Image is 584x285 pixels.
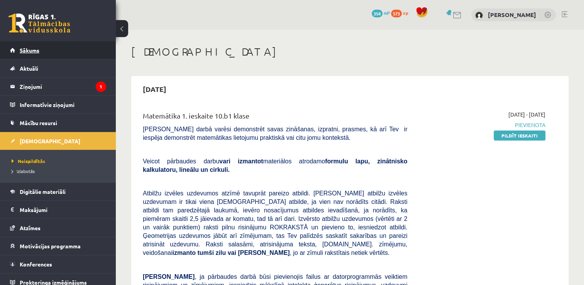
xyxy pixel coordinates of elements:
[197,249,289,256] b: tumši zilu vai [PERSON_NAME]
[10,96,106,114] a: Informatīvie ziņojumi
[20,119,57,126] span: Mācību resursi
[219,158,263,165] b: vari izmantot
[8,14,70,33] a: Rīgas 1. Tālmācības vidusskola
[10,41,106,59] a: Sākums
[12,168,108,175] a: Izlabotās
[508,110,545,119] span: [DATE] - [DATE]
[391,10,412,16] a: 573 xp
[12,168,35,174] span: Izlabotās
[143,158,407,173] span: Veicot pārbaudes darbu materiālos atrodamo
[10,183,106,200] a: Digitālie materiāli
[10,255,106,273] a: Konferences
[143,190,407,256] span: Atbilžu izvēles uzdevumos atzīmē tavuprāt pareizo atbildi. [PERSON_NAME] atbilžu izvēles uzdevuma...
[372,10,390,16] a: 354 mP
[494,131,545,141] a: Pildīt ieskaiti
[10,201,106,219] a: Maksājumi
[20,78,106,95] legend: Ziņojumi
[131,45,569,58] h1: [DEMOGRAPHIC_DATA]
[143,158,407,173] b: formulu lapu, zinātnisko kalkulatoru, lineālu un cirkuli.
[20,261,52,268] span: Konferences
[10,219,106,237] a: Atzīmes
[12,158,45,164] span: Neizpildītās
[10,114,106,132] a: Mācību resursi
[135,80,174,98] h2: [DATE]
[10,237,106,255] a: Motivācijas programma
[20,47,39,54] span: Sākums
[20,201,106,219] legend: Maksājumi
[488,11,536,19] a: [PERSON_NAME]
[20,96,106,114] legend: Informatīvie ziņojumi
[143,126,407,141] span: [PERSON_NAME] darbā varēsi demonstrēt savas zināšanas, izpratni, prasmes, kā arī Tev ir iespēja d...
[96,81,106,92] i: 1
[391,10,402,17] span: 573
[20,65,38,72] span: Aktuāli
[10,78,106,95] a: Ziņojumi1
[20,224,41,231] span: Atzīmes
[403,10,408,16] span: xp
[419,121,545,129] span: Pievienota
[10,59,106,77] a: Aktuāli
[143,110,407,125] div: Matemātika 1. ieskaite 10.b1 klase
[372,10,383,17] span: 354
[20,137,80,144] span: [DEMOGRAPHIC_DATA]
[12,158,108,165] a: Neizpildītās
[10,132,106,150] a: [DEMOGRAPHIC_DATA]
[20,243,81,249] span: Motivācijas programma
[20,188,66,195] span: Digitālie materiāli
[475,12,483,19] img: Andris Anžans
[384,10,390,16] span: mP
[173,249,196,256] b: izmanto
[143,273,195,280] span: [PERSON_NAME]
